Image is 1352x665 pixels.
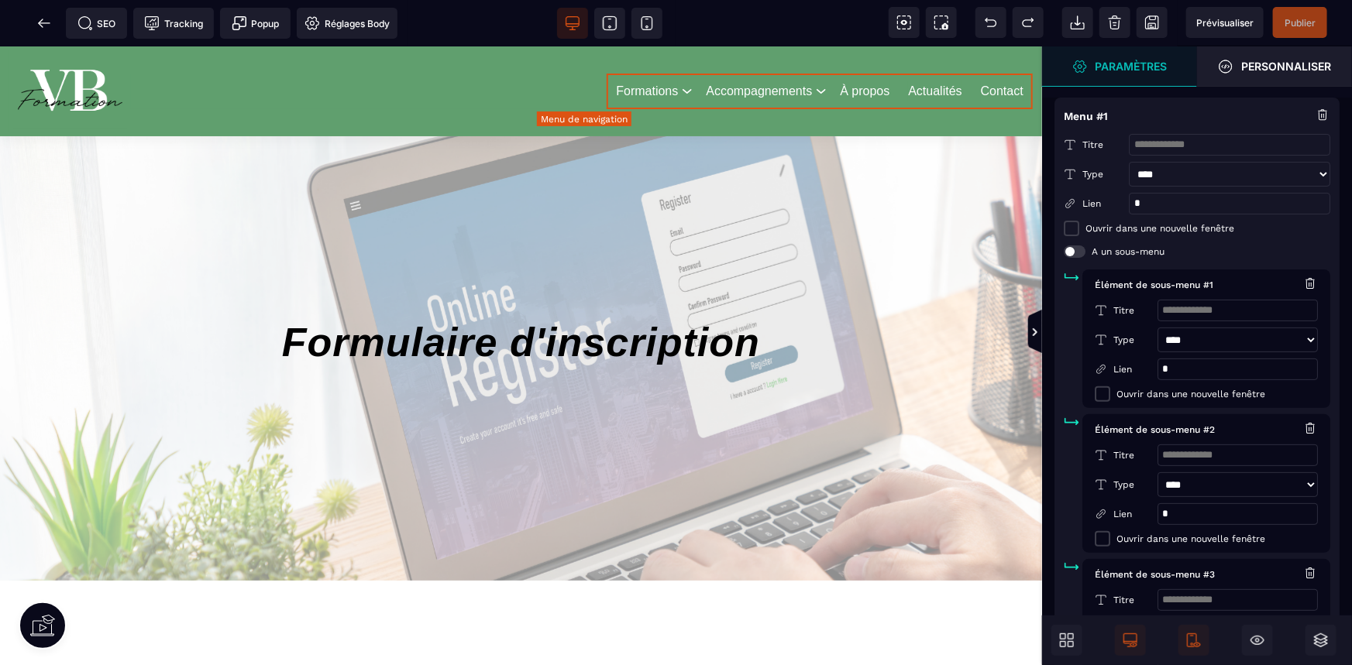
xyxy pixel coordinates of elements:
span: Ouvrir le gestionnaire de styles [1197,46,1352,87]
span: Afficher le mobile [1178,625,1209,656]
span: Retour [29,8,60,39]
span: Ouvrir dans une nouvelle fenêtre [1116,389,1265,399]
span: Importer [1062,7,1093,38]
span: Défaire [975,7,1006,38]
span: A un sous-menu [1092,246,1165,257]
span: Nettoyage [1099,7,1130,38]
span: Ouvrir le gestionnaire de styles [1042,46,1197,87]
span: Lien [1095,364,1158,375]
span: Voir bureau [557,8,588,39]
span: Enregistrer le contenu [1273,7,1327,38]
span: Titre [1095,305,1158,316]
span: Élément de sous-menu #1 [1095,279,1213,290]
a: Actualités [908,35,962,55]
span: Ouvrir dans une nouvelle fenêtre [1116,533,1265,544]
span: Métadata SEO [66,8,127,39]
span: Voir tablette [594,8,625,39]
span: Masquer le bloc [1242,625,1273,656]
span: Titre [1064,139,1129,150]
span: Favicon [297,8,397,39]
span: Capture d'écran [926,7,957,38]
span: Ouvrir les blocs [1051,625,1082,656]
h4: Menu #1 [1064,108,1108,124]
span: Créer une alerte modale [220,8,291,39]
strong: Paramètres [1096,60,1168,72]
span: Lien [1095,509,1158,519]
span: Publier [1285,17,1316,29]
span: Rétablir [1013,7,1044,38]
a: Accompagnements [706,35,812,55]
span: Réglages Body [304,15,390,31]
span: Voir les composants [889,7,920,38]
span: Type [1064,169,1129,180]
span: Enregistrer [1137,7,1168,38]
span: Élément de sous-menu #2 [1095,424,1215,435]
span: Titre [1095,450,1158,461]
span: Afficher les vues [1042,310,1058,356]
span: Afficher le desktop [1115,625,1146,656]
a: Contact [981,35,1023,55]
span: Voir mobile [631,8,662,39]
span: Code de suivi [133,8,214,39]
span: Titre [1095,595,1158,605]
span: SEO [77,15,116,31]
span: Tracking [144,15,203,31]
span: Popup [232,15,280,31]
img: 86a4aa658127570b91344bfc39bbf4eb_Blanc_sur_fond_vert.png [13,7,127,83]
span: Formulaire d'inscription [282,273,760,318]
span: Aperçu [1186,7,1264,38]
a: Formations [616,35,678,55]
span: Type [1095,334,1158,345]
span: Type [1095,479,1158,490]
a: À propos [840,35,889,55]
strong: Personnaliser [1241,60,1331,72]
span: Lien [1064,198,1129,209]
span: Prévisualiser [1196,17,1254,29]
span: Ouvrir les calques [1306,625,1337,656]
span: Ouvrir dans une nouvelle fenêtre [1085,223,1234,234]
span: Élément de sous-menu #3 [1095,569,1215,580]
